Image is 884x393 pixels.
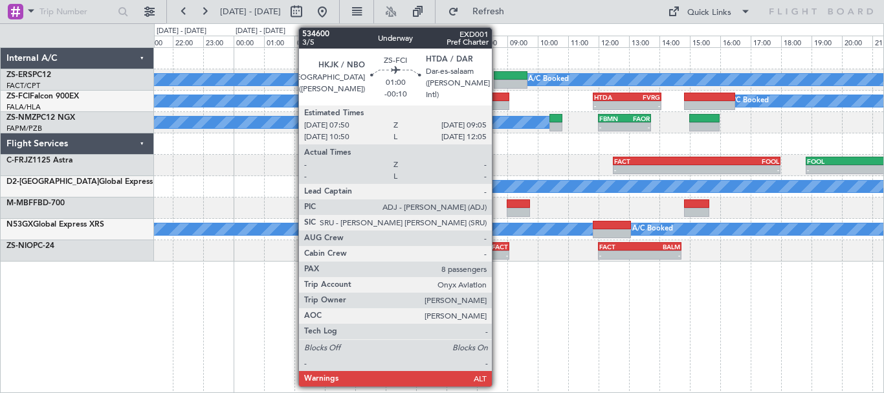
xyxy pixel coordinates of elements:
div: - [627,102,660,109]
div: - [599,123,624,131]
input: Trip Number [39,2,114,21]
div: A/C Booked [450,177,491,196]
div: 20:00 [842,36,872,47]
a: FALA/HLA [6,102,41,112]
div: 06:00 [416,36,447,47]
div: - [356,187,401,195]
div: 10:00 [538,36,568,47]
div: A/C Booked [528,70,569,89]
button: Quick Links [661,1,757,22]
div: Quick Links [687,6,731,19]
button: Refresh [442,1,520,22]
div: - [624,123,650,131]
div: 11:00 [568,36,599,47]
a: D2-[GEOGRAPHIC_DATA]Global Express [6,178,153,186]
div: 22:00 [173,36,203,47]
div: [DATE] - [DATE] [236,26,285,37]
div: 17:00 [751,36,781,47]
div: BALM [425,243,467,251]
div: - [425,251,467,259]
div: FACT [599,243,640,251]
a: N53GXGlobal Express XRS [6,221,104,229]
div: 01:00 [264,36,294,47]
span: M-MBFF [6,199,38,207]
a: FAPM/PZB [6,124,42,133]
div: 21:00 [142,36,173,47]
div: 16:00 [720,36,751,47]
div: FOOL [697,157,779,165]
span: ZS-NIO [6,242,33,250]
div: 09:00 [507,36,538,47]
a: M-MBFFBD-700 [6,199,65,207]
div: 12:00 [599,36,629,47]
div: 04:00 [355,36,386,47]
div: FNLU [356,179,401,186]
span: N53GX [6,221,33,229]
div: - [614,166,696,174]
span: D2-[GEOGRAPHIC_DATA] [6,178,99,186]
div: 19:00 [812,36,842,47]
div: FAOR [624,115,650,122]
div: FACT [614,157,696,165]
div: - [697,166,779,174]
a: ZS-NMZPC12 NGX [6,114,75,122]
span: ZS-NMZ [6,114,36,122]
div: - [594,102,627,109]
a: ZS-FCIFalcon 900EX [6,93,79,100]
div: - [401,187,445,195]
span: ZS-FCI [6,93,30,100]
div: 05:00 [386,36,416,47]
div: - [640,251,681,259]
div: FBMN [599,115,624,122]
div: A/C Booked [632,219,673,239]
a: C-FRJZ1125 Astra [6,157,72,164]
span: ZS-ERS [6,71,32,79]
div: 15:00 [690,36,720,47]
div: 08:00 [477,36,507,47]
div: FVRG [627,93,660,101]
div: 13:00 [629,36,659,47]
div: 23:00 [203,36,234,47]
div: [DATE] - [DATE] [157,26,206,37]
div: FALA [401,179,445,186]
div: FACT [466,243,508,251]
div: 02:00 [294,36,325,47]
div: 03:00 [325,36,355,47]
span: Refresh [461,7,516,16]
div: 07:00 [447,36,477,47]
div: 14:00 [659,36,690,47]
div: 18:00 [781,36,812,47]
span: C-FRJZ [6,157,32,164]
div: HTDA [594,93,627,101]
div: - [466,251,508,259]
a: ZS-ERSPC12 [6,71,51,79]
div: 00:00 [234,36,264,47]
div: BALM [640,243,681,251]
a: FACT/CPT [6,81,40,91]
a: ZS-NIOPC-24 [6,242,54,250]
span: [DATE] - [DATE] [220,6,281,17]
div: - [599,251,640,259]
div: A/C Booked [728,91,769,111]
